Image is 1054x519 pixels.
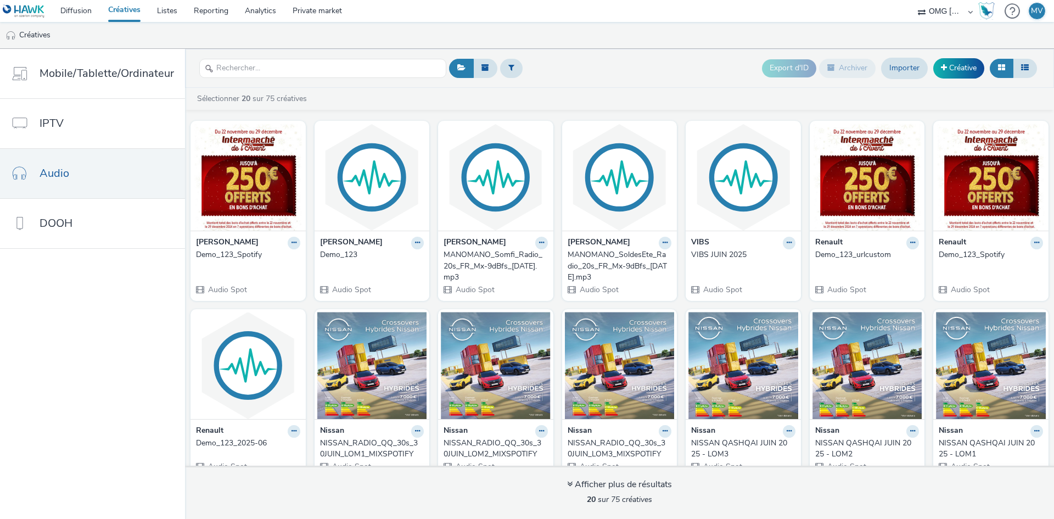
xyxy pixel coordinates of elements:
[691,249,795,260] a: VIBS JUIN 2025
[444,249,548,283] a: MANOMANO_Somfi_Radio_20s_FR_Mx-9dBfs_[DATE].mp3
[40,165,69,181] span: Audio
[196,425,223,438] strong: Renault
[812,312,922,419] img: NISSAN QASHQAI JUIN 2025 - LOM2 visual
[815,249,920,260] a: Demo_123_urlcustom
[40,65,174,81] span: Mobile/Tablette/Ordinateur
[587,494,652,505] span: sur 75 créatives
[579,461,619,472] span: Audio Spot
[441,312,551,419] img: NISSAN_RADIO_QQ_30s_30JUIN_LOM2_MIXSPOTIFY visual
[444,438,543,460] div: NISSAN_RADIO_QQ_30s_30JUIN_LOM2_MIXSPOTIFY
[567,478,672,491] div: Afficher plus de résultats
[207,284,247,295] span: Audio Spot
[320,438,420,460] div: NISSAN_RADIO_QQ_30s_30JUIN_LOM1_MIXSPOTIFY
[933,58,984,78] a: Créative
[320,425,344,438] strong: Nissan
[196,438,296,449] div: Demo_123_2025-06
[444,237,506,249] strong: [PERSON_NAME]
[331,461,371,472] span: Audio Spot
[568,237,630,249] strong: [PERSON_NAME]
[939,249,1043,260] a: Demo_123_Spotify
[568,438,668,460] div: NISSAN_RADIO_QQ_30s_30JUIN_LOM3_MIXSPOTIFY
[950,284,990,295] span: Audio Spot
[1031,3,1043,19] div: MV
[815,425,839,438] strong: Nissan
[196,438,300,449] a: Demo_123_2025-06
[587,494,596,505] strong: 20
[317,124,427,231] img: Demo_123 visual
[196,249,296,260] div: Demo_123_Spotify
[320,237,383,249] strong: [PERSON_NAME]
[815,438,920,460] a: NISSAN QASHQAI JUIN 2025 - LOM2
[688,124,798,231] img: VIBS JUIN 2025 visual
[5,30,16,41] img: audio
[196,237,259,249] strong: [PERSON_NAME]
[819,59,876,77] button: Archiver
[320,438,424,460] a: NISSAN_RADIO_QQ_30s_30JUIN_LOM1_MIXSPOTIFY
[826,461,866,472] span: Audio Spot
[688,312,798,419] img: NISSAN QASHQAI JUIN 2025 - LOM3 visual
[978,2,995,20] img: Hawk Academy
[3,4,45,18] img: undefined Logo
[40,115,64,131] span: IPTV
[939,438,1043,460] a: NISSAN QASHQAI JUIN 2025 - LOM1
[196,93,311,104] a: Sélectionner sur 75 créatives
[199,59,446,78] input: Rechercher...
[568,249,668,283] div: MANOMANO_SoldesEte_Radio_20s_FR_Mx-9dBfs_[DATE].mp3
[320,249,420,260] div: Demo_123
[939,438,1039,460] div: NISSAN QASHQAI JUIN 2025 - LOM1
[317,312,427,419] img: NISSAN_RADIO_QQ_30s_30JUIN_LOM1_MIXSPOTIFY visual
[990,59,1013,77] button: Grille
[936,124,1046,231] img: Demo_123_Spotify visual
[950,461,990,472] span: Audio Spot
[691,237,709,249] strong: VIBS
[815,438,915,460] div: NISSAN QASHQAI JUIN 2025 - LOM2
[193,312,303,419] img: Demo_123_2025-06 visual
[812,124,922,231] img: Demo_123_urlcustom visual
[939,425,963,438] strong: Nissan
[815,237,843,249] strong: Renault
[444,438,548,460] a: NISSAN_RADIO_QQ_30s_30JUIN_LOM2_MIXSPOTIFY
[815,249,915,260] div: Demo_123_urlcustom
[691,425,715,438] strong: Nissan
[939,249,1039,260] div: Demo_123_Spotify
[242,93,250,104] strong: 20
[762,59,816,77] button: Export d'ID
[444,249,543,283] div: MANOMANO_Somfi_Radio_20s_FR_Mx-9dBfs_[DATE].mp3
[691,249,791,260] div: VIBS JUIN 2025
[193,124,303,231] img: Demo_123_Spotify visual
[455,461,495,472] span: Audio Spot
[196,249,300,260] a: Demo_123_Spotify
[881,58,928,79] a: Importer
[568,438,672,460] a: NISSAN_RADIO_QQ_30s_30JUIN_LOM3_MIXSPOTIFY
[702,284,742,295] span: Audio Spot
[936,312,1046,419] img: NISSAN QASHQAI JUIN 2025 - LOM1 visual
[40,215,72,231] span: DOOH
[444,425,468,438] strong: Nissan
[939,237,966,249] strong: Renault
[565,312,675,419] img: NISSAN_RADIO_QQ_30s_30JUIN_LOM3_MIXSPOTIFY visual
[568,249,672,283] a: MANOMANO_SoldesEte_Radio_20s_FR_Mx-9dBfs_[DATE].mp3
[565,124,675,231] img: MANOMANO_SoldesEte_Radio_20s_FR_Mx-9dBfs_2025-05-21.mp3 visual
[691,438,795,460] a: NISSAN QASHQAI JUIN 2025 - LOM3
[691,438,791,460] div: NISSAN QASHQAI JUIN 2025 - LOM3
[320,249,424,260] a: Demo_123
[207,461,247,472] span: Audio Spot
[579,284,619,295] span: Audio Spot
[455,284,495,295] span: Audio Spot
[978,2,999,20] a: Hawk Academy
[568,425,592,438] strong: Nissan
[331,284,371,295] span: Audio Spot
[1013,59,1037,77] button: Liste
[441,124,551,231] img: MANOMANO_Somfi_Radio_20s_FR_Mx-9dBfs_2025-05-21.mp3 visual
[702,461,742,472] span: Audio Spot
[826,284,866,295] span: Audio Spot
